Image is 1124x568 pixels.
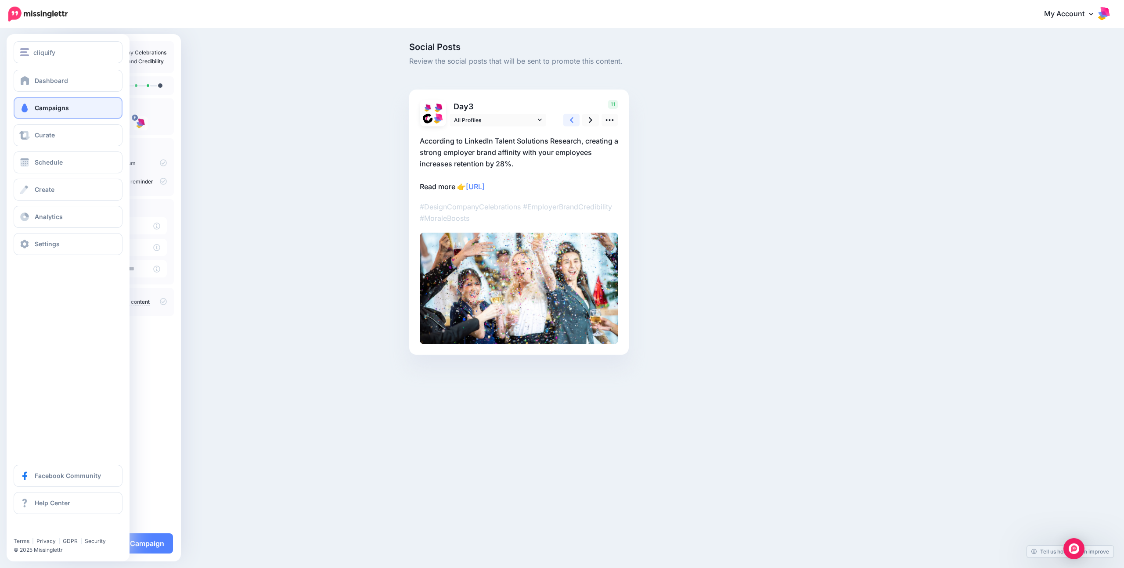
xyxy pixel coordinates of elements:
[466,182,485,191] a: [URL]
[433,103,443,113] img: K1e1s7uE-70994.jpg
[468,102,473,111] span: 3
[14,465,122,487] a: Facebook Community
[58,538,60,544] span: |
[80,538,82,544] span: |
[85,538,106,544] a: Security
[409,43,817,51] span: Social Posts
[35,213,63,220] span: Analytics
[420,135,618,192] p: According to LinkedIn Talent Solutions Research, creating a strong employer brand affinity with y...
[112,178,153,185] a: update reminder
[14,492,122,514] a: Help Center
[35,186,54,193] span: Create
[450,114,546,126] a: All Profiles
[14,97,122,119] a: Campaigns
[35,77,68,84] span: Dashboard
[33,47,55,58] span: cliquify
[35,158,63,166] span: Schedule
[420,201,618,224] p: #DesignCompanyCelebrations #EmployerBrandCredibility #MoraleBoosts
[35,131,55,139] span: Curate
[14,538,29,544] a: Terms
[14,525,82,534] iframe: Twitter Follow Button
[133,116,148,130] img: 306637841_511210991007293_8707567277300886542_n-bsa84241.jpg
[35,104,69,111] span: Campaigns
[433,113,443,124] img: 1663009688084-bsa124503.png
[14,233,122,255] a: Settings
[35,499,70,507] span: Help Center
[14,206,122,228] a: Analytics
[35,240,60,248] span: Settings
[8,7,68,22] img: Missinglettr
[14,41,122,63] button: cliquify
[14,70,122,92] a: Dashboard
[420,233,618,344] img: 4e2886be6273a0493abd6c5c8823167e.jpg
[63,538,78,544] a: GDPR
[454,115,536,125] span: All Profiles
[608,100,618,109] span: 11
[1063,538,1084,559] div: Open Intercom Messenger
[35,472,101,479] span: Facebook Community
[14,151,122,173] a: Schedule
[422,113,433,124] img: YQXVNEA9-12594.png
[1035,4,1111,25] a: My Account
[14,124,122,146] a: Curate
[36,538,56,544] a: Privacy
[409,56,817,67] span: Review the social posts that will be sent to promote this content.
[450,100,548,113] p: Day
[20,48,29,56] img: menu.png
[422,103,433,113] img: 306637841_511210991007293_8707567277300886542_n-bsa84241.jpg
[32,538,34,544] span: |
[14,546,129,554] li: © 2025 Missinglettr
[1027,546,1113,557] a: Tell us how we can improve
[14,179,122,201] a: Create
